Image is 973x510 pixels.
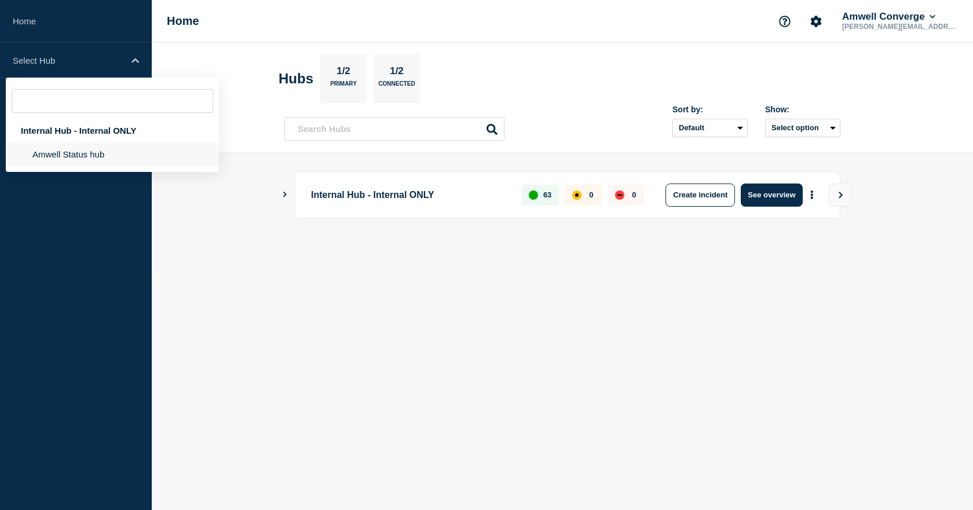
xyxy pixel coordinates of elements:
[632,190,636,199] p: 0
[672,119,748,137] select: Sort by
[804,9,828,34] button: Account settings
[279,71,313,87] h2: Hubs
[13,56,124,65] p: Select Hub
[804,184,820,206] button: More actions
[386,65,408,80] p: 1/2
[6,142,219,166] li: Amwell Status hub
[543,190,551,199] p: 63
[828,184,851,207] button: View
[378,80,415,93] p: Connected
[282,190,288,199] button: Show Connected Hubs
[311,184,509,207] p: Internal Hub - Internal ONLY
[330,80,357,93] p: Primary
[672,105,748,114] div: Sort by:
[529,190,538,200] div: up
[167,14,199,28] h1: Home
[840,11,938,23] button: Amwell Converge
[840,23,960,31] p: [PERSON_NAME][EMAIL_ADDRESS][PERSON_NAME][DOMAIN_NAME]
[572,190,581,200] div: affected
[665,184,735,207] button: Create incident
[589,190,593,199] p: 0
[284,117,504,141] input: Search Hubs
[615,190,624,200] div: down
[332,65,355,80] p: 1/2
[765,119,840,137] button: Select option
[6,119,219,142] div: Internal Hub - Internal ONLY
[765,105,840,114] div: Show:
[773,9,797,34] button: Support
[741,184,802,207] button: See overview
